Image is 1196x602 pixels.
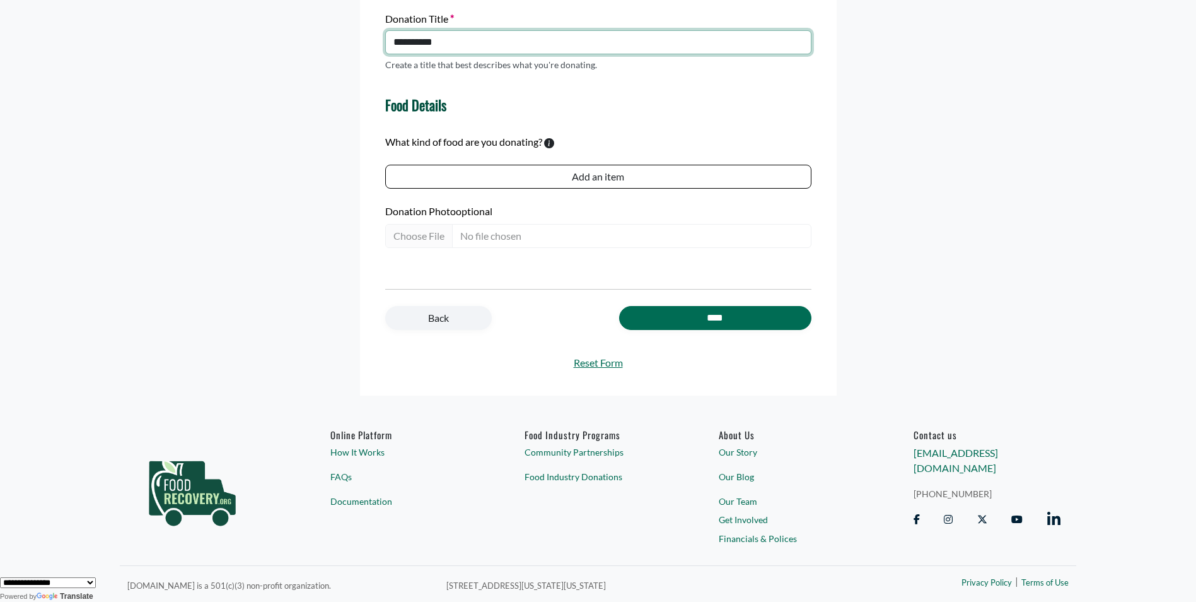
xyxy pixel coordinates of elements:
[330,446,477,459] a: How It Works
[330,429,477,440] h6: Online Platform
[385,134,542,150] label: What kind of food are you donating?
[385,355,811,370] a: Reset Form
[719,446,866,459] a: Our Story
[914,429,1060,440] h6: Contact us
[37,593,60,601] img: Google Translate
[719,513,866,526] a: Get Involved
[385,11,454,27] label: Donation Title
[544,138,554,148] svg: To calculate environmental impacts, we follow the Food Loss + Waste Protocol
[37,592,93,601] a: Translate
[914,447,998,474] a: [EMAIL_ADDRESS][DOMAIN_NAME]
[719,429,866,440] a: About Us
[385,97,446,113] h4: Food Details
[385,306,492,330] a: Back
[136,429,249,549] img: food_recovery_green_logo-76242d7a27de7ed26b67be613a865d9c9037ba317089b267e0515145e5e51427.png
[719,470,866,483] a: Our Blog
[385,204,811,219] label: Donation Photo
[525,470,671,483] a: Food Industry Donations
[719,495,866,508] a: Our Team
[1015,574,1018,589] span: |
[330,470,477,483] a: FAQs
[525,446,671,459] a: Community Partnerships
[385,58,597,71] p: Create a title that best describes what you're donating.
[385,165,811,189] button: Add an item
[456,205,492,217] span: optional
[330,495,477,508] a: Documentation
[525,429,671,440] h6: Food Industry Programs
[914,487,1060,500] a: [PHONE_NUMBER]
[719,532,866,545] a: Financials & Polices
